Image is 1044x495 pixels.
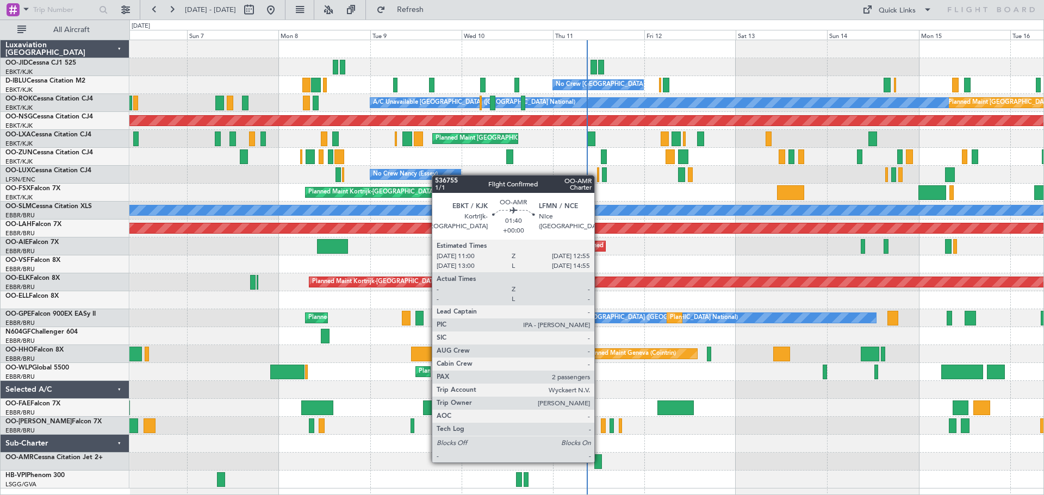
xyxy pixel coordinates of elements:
a: LFSN/ENC [5,176,35,184]
a: EBBR/BRU [5,283,35,291]
a: OO-LXACessna Citation CJ4 [5,131,91,138]
span: OO-FSX [5,185,30,192]
a: EBKT/KJK [5,140,33,148]
div: Mon 15 [919,30,1010,40]
a: OO-ROKCessna Citation CJ4 [5,96,93,102]
div: Planned Maint Kortrijk-[GEOGRAPHIC_DATA] [308,184,435,200]
span: OO-FAE [5,400,30,407]
span: OO-AMR [5,454,34,461]
a: OO-FSXFalcon 7X [5,185,60,192]
div: Planned Maint [GEOGRAPHIC_DATA] ([GEOGRAPHIC_DATA] National) [436,130,632,147]
a: OO-WLPGlobal 5500 [5,365,69,371]
div: No Crew [GEOGRAPHIC_DATA] ([GEOGRAPHIC_DATA] National) [556,310,738,326]
div: Planned Maint [GEOGRAPHIC_DATA] ([GEOGRAPHIC_DATA]) [581,238,753,254]
span: OO-[PERSON_NAME] [5,418,72,425]
div: No Crew Nancy (Essey) [373,166,438,183]
span: OO-GPE [5,311,31,317]
div: A/C Unavailable [GEOGRAPHIC_DATA] ([GEOGRAPHIC_DATA] National) [373,95,575,111]
div: Fri 12 [644,30,736,40]
a: EBBR/BRU [5,319,35,327]
a: LSGG/GVA [5,480,36,488]
span: [DATE] - [DATE] [185,5,236,15]
button: Refresh [371,1,437,18]
a: HB-VPIPhenom 300 [5,472,65,479]
a: EBBR/BRU [5,211,35,220]
a: EBKT/KJK [5,193,33,202]
span: OO-LXA [5,131,31,138]
a: D-IBLUCessna Citation M2 [5,78,85,84]
a: EBKT/KJK [5,86,33,94]
div: AOG Maint [US_STATE] ([GEOGRAPHIC_DATA]) [464,346,596,362]
span: OO-ROK [5,96,33,102]
div: No Crew [GEOGRAPHIC_DATA] ([GEOGRAPHIC_DATA] National) [556,77,738,93]
div: Sun 7 [187,30,278,40]
a: EBBR/BRU [5,337,35,345]
a: EBBR/BRU [5,229,35,237]
a: EBBR/BRU [5,427,35,435]
a: OO-GPEFalcon 900EX EASy II [5,311,96,317]
a: EBKT/KJK [5,68,33,76]
div: Wed 10 [462,30,553,40]
span: HB-VPI [5,472,27,479]
span: OO-LUX [5,167,31,174]
div: Planned Maint [GEOGRAPHIC_DATA] ([GEOGRAPHIC_DATA] National) [308,310,505,326]
div: Mon 8 [278,30,370,40]
span: OO-WLP [5,365,32,371]
a: OO-AIEFalcon 7X [5,239,59,246]
a: EBKT/KJK [5,122,33,130]
div: Tue 9 [370,30,462,40]
div: Quick Links [879,5,916,16]
a: OO-LUXCessna Citation CJ4 [5,167,91,174]
a: OO-LAHFalcon 7X [5,221,61,228]
a: OO-VSFFalcon 8X [5,257,60,264]
a: OO-JIDCessna CJ1 525 [5,60,76,66]
a: EBBR/BRU [5,409,35,417]
span: OO-VSF [5,257,30,264]
span: OO-HHO [5,347,34,353]
span: Refresh [388,6,433,14]
div: Sat 6 [96,30,187,40]
a: EBBR/BRU [5,265,35,273]
div: Planned Maint Liege [419,364,475,380]
span: OO-LAH [5,221,32,228]
div: Thu 11 [553,30,644,40]
a: OO-FAEFalcon 7X [5,400,60,407]
a: OO-AMRCessna Citation Jet 2+ [5,454,103,461]
a: OO-NSGCessna Citation CJ4 [5,114,93,120]
button: Quick Links [857,1,937,18]
span: OO-ZUN [5,149,33,156]
a: EBKT/KJK [5,158,33,166]
a: OO-ELKFalcon 8X [5,275,60,281]
input: Trip Number [33,2,96,18]
span: All Aircraft [28,26,115,34]
span: OO-NSG [5,114,33,120]
span: D-IBLU [5,78,27,84]
span: OO-ELK [5,275,30,281]
a: OO-HHOFalcon 8X [5,347,64,353]
a: OO-ZUNCessna Citation CJ4 [5,149,93,156]
span: OO-SLM [5,203,32,210]
div: Planned Maint [GEOGRAPHIC_DATA] ([GEOGRAPHIC_DATA] National) [670,310,867,326]
a: N604GFChallenger 604 [5,329,78,335]
span: OO-JID [5,60,28,66]
div: [DATE] [132,22,150,31]
a: EBBR/BRU [5,355,35,363]
a: EBBR/BRU [5,247,35,255]
div: Sun 14 [827,30,918,40]
a: EBKT/KJK [5,104,33,112]
div: Planned Maint Kortrijk-[GEOGRAPHIC_DATA] [312,274,439,290]
a: EBBR/BRU [5,373,35,381]
span: OO-ELL [5,293,29,299]
a: OO-ELLFalcon 8X [5,293,59,299]
div: Planned Maint Geneva (Cointrin) [586,346,676,362]
a: OO-SLMCessna Citation XLS [5,203,92,210]
a: OO-[PERSON_NAME]Falcon 7X [5,418,102,425]
div: Sat 13 [736,30,827,40]
button: All Aircraft [12,21,118,39]
span: N604GF [5,329,31,335]
span: OO-AIE [5,239,29,246]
